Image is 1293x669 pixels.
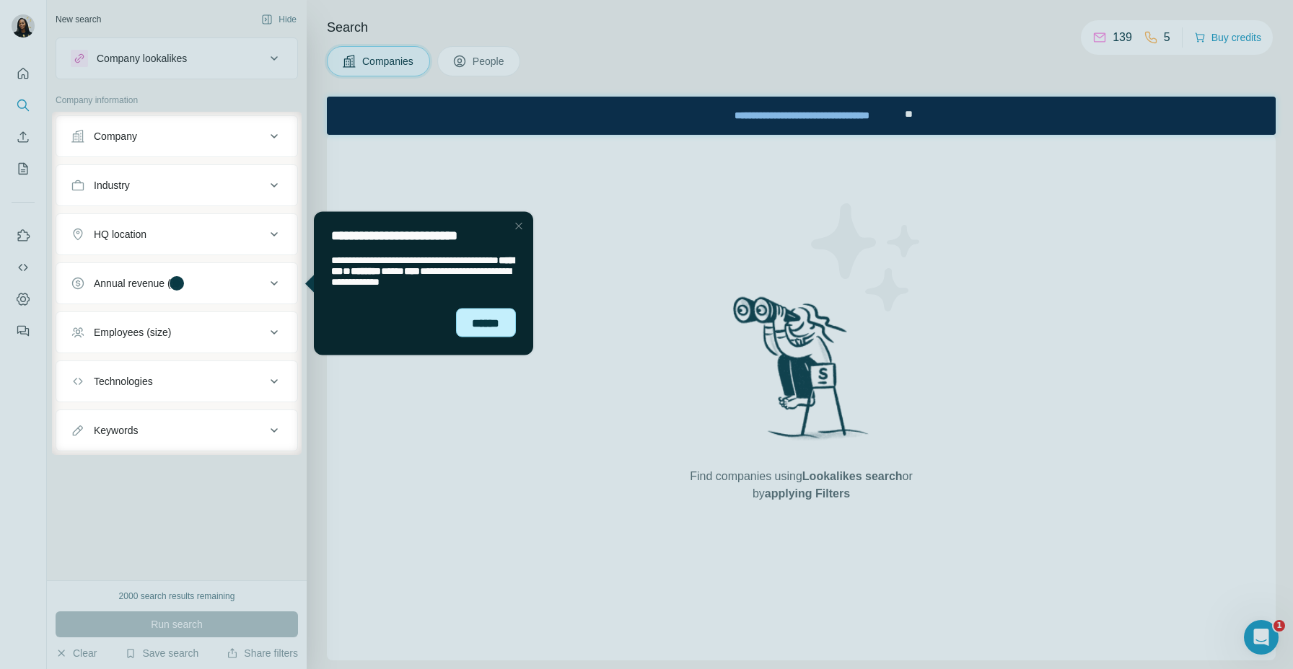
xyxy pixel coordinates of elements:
[94,325,171,340] div: Employees (size)
[94,276,180,291] div: Annual revenue ($)
[94,423,138,438] div: Keywords
[56,168,297,203] button: Industry
[94,129,137,143] div: Company
[302,209,536,358] iframe: Tooltip
[56,266,297,301] button: Annual revenue ($)
[56,364,297,399] button: Technologies
[56,413,297,448] button: Keywords
[94,227,146,242] div: HQ location
[56,119,297,154] button: Company
[56,315,297,350] button: Employees (size)
[373,3,577,35] div: Upgrade plan for full access to Surfe
[56,217,297,252] button: HQ location
[94,178,130,192] div: Industry
[94,374,153,389] div: Technologies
